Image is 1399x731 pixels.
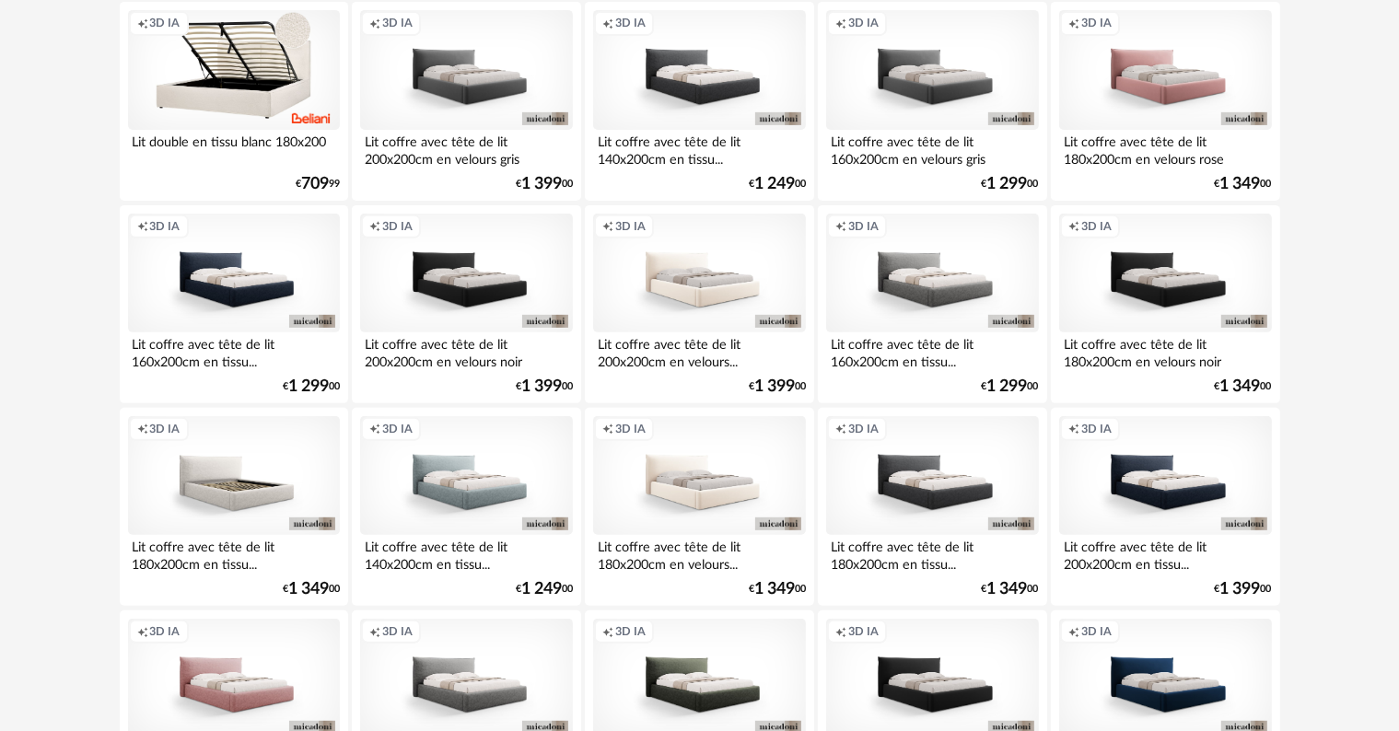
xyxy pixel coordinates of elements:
[521,178,562,191] span: 1 399
[128,130,340,167] div: Lit double en tissu blanc 180x200
[987,380,1028,393] span: 1 299
[848,624,879,639] span: 3D IA
[516,380,573,393] div: € 00
[516,178,573,191] div: € 00
[826,535,1038,572] div: Lit coffre avec tête de lit 180x200cm en tissu...
[1068,422,1079,436] span: Creation icon
[382,219,413,234] span: 3D IA
[754,583,795,596] span: 1 349
[835,422,846,436] span: Creation icon
[1059,130,1271,167] div: Lit coffre avec tête de lit 180x200cm en velours rose
[1068,219,1079,234] span: Creation icon
[296,178,340,191] div: € 99
[615,624,646,639] span: 3D IA
[1081,422,1112,436] span: 3D IA
[835,219,846,234] span: Creation icon
[382,624,413,639] span: 3D IA
[521,380,562,393] span: 1 399
[585,408,813,607] a: Creation icon 3D IA Lit coffre avec tête de lit 180x200cm en velours... €1 34900
[288,583,329,596] span: 1 349
[283,583,340,596] div: € 00
[1051,205,1279,404] a: Creation icon 3D IA Lit coffre avec tête de lit 180x200cm en velours noir €1 34900
[1081,16,1112,30] span: 3D IA
[352,205,580,404] a: Creation icon 3D IA Lit coffre avec tête de lit 200x200cm en velours noir €1 39900
[1051,408,1279,607] a: Creation icon 3D IA Lit coffre avec tête de lit 200x200cm en tissu... €1 39900
[288,380,329,393] span: 1 299
[1059,535,1271,572] div: Lit coffre avec tête de lit 200x200cm en tissu...
[615,219,646,234] span: 3D IA
[615,16,646,30] span: 3D IA
[982,380,1039,393] div: € 00
[150,422,181,436] span: 3D IA
[369,422,380,436] span: Creation icon
[848,16,879,30] span: 3D IA
[818,205,1046,404] a: Creation icon 3D IA Lit coffre avec tête de lit 160x200cm en tissu... €1 29900
[137,219,148,234] span: Creation icon
[1059,332,1271,369] div: Lit coffre avec tête de lit 180x200cm en velours noir
[593,130,805,167] div: Lit coffre avec tête de lit 140x200cm en tissu...
[987,178,1028,191] span: 1 299
[754,178,795,191] span: 1 249
[1081,219,1112,234] span: 3D IA
[848,219,879,234] span: 3D IA
[360,535,572,572] div: Lit coffre avec tête de lit 140x200cm en tissu...
[754,380,795,393] span: 1 399
[1215,178,1272,191] div: € 00
[593,535,805,572] div: Lit coffre avec tête de lit 180x200cm en velours...
[1215,380,1272,393] div: € 00
[516,583,573,596] div: € 00
[120,205,348,404] a: Creation icon 3D IA Lit coffre avec tête de lit 160x200cm en tissu... €1 29900
[360,332,572,369] div: Lit coffre avec tête de lit 200x200cm en velours noir
[987,583,1028,596] span: 1 349
[120,408,348,607] a: Creation icon 3D IA Lit coffre avec tête de lit 180x200cm en tissu... €1 34900
[818,408,1046,607] a: Creation icon 3D IA Lit coffre avec tête de lit 180x200cm en tissu... €1 34900
[150,16,181,30] span: 3D IA
[835,16,846,30] span: Creation icon
[1220,583,1261,596] span: 1 399
[602,624,613,639] span: Creation icon
[369,624,380,639] span: Creation icon
[982,178,1039,191] div: € 00
[982,583,1039,596] div: € 00
[382,422,413,436] span: 3D IA
[137,422,148,436] span: Creation icon
[1081,624,1112,639] span: 3D IA
[369,16,380,30] span: Creation icon
[382,16,413,30] span: 3D IA
[585,205,813,404] a: Creation icon 3D IA Lit coffre avec tête de lit 200x200cm en velours... €1 39900
[150,624,181,639] span: 3D IA
[120,2,348,201] a: Creation icon 3D IA Lit double en tissu blanc 180x200 €70999
[128,332,340,369] div: Lit coffre avec tête de lit 160x200cm en tissu...
[369,219,380,234] span: Creation icon
[602,219,613,234] span: Creation icon
[283,380,340,393] div: € 00
[826,130,1038,167] div: Lit coffre avec tête de lit 160x200cm en velours gris
[360,130,572,167] div: Lit coffre avec tête de lit 200x200cm en velours gris
[1051,2,1279,201] a: Creation icon 3D IA Lit coffre avec tête de lit 180x200cm en velours rose €1 34900
[602,16,613,30] span: Creation icon
[585,2,813,201] a: Creation icon 3D IA Lit coffre avec tête de lit 140x200cm en tissu... €1 24900
[1215,583,1272,596] div: € 00
[749,583,806,596] div: € 00
[352,2,580,201] a: Creation icon 3D IA Lit coffre avec tête de lit 200x200cm en velours gris €1 39900
[137,16,148,30] span: Creation icon
[352,408,580,607] a: Creation icon 3D IA Lit coffre avec tête de lit 140x200cm en tissu... €1 24900
[848,422,879,436] span: 3D IA
[521,583,562,596] span: 1 249
[602,422,613,436] span: Creation icon
[1068,624,1079,639] span: Creation icon
[301,178,329,191] span: 709
[749,380,806,393] div: € 00
[826,332,1038,369] div: Lit coffre avec tête de lit 160x200cm en tissu...
[1068,16,1079,30] span: Creation icon
[137,624,148,639] span: Creation icon
[593,332,805,369] div: Lit coffre avec tête de lit 200x200cm en velours...
[749,178,806,191] div: € 00
[128,535,340,572] div: Lit coffre avec tête de lit 180x200cm en tissu...
[818,2,1046,201] a: Creation icon 3D IA Lit coffre avec tête de lit 160x200cm en velours gris €1 29900
[150,219,181,234] span: 3D IA
[1220,380,1261,393] span: 1 349
[835,624,846,639] span: Creation icon
[1220,178,1261,191] span: 1 349
[615,422,646,436] span: 3D IA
